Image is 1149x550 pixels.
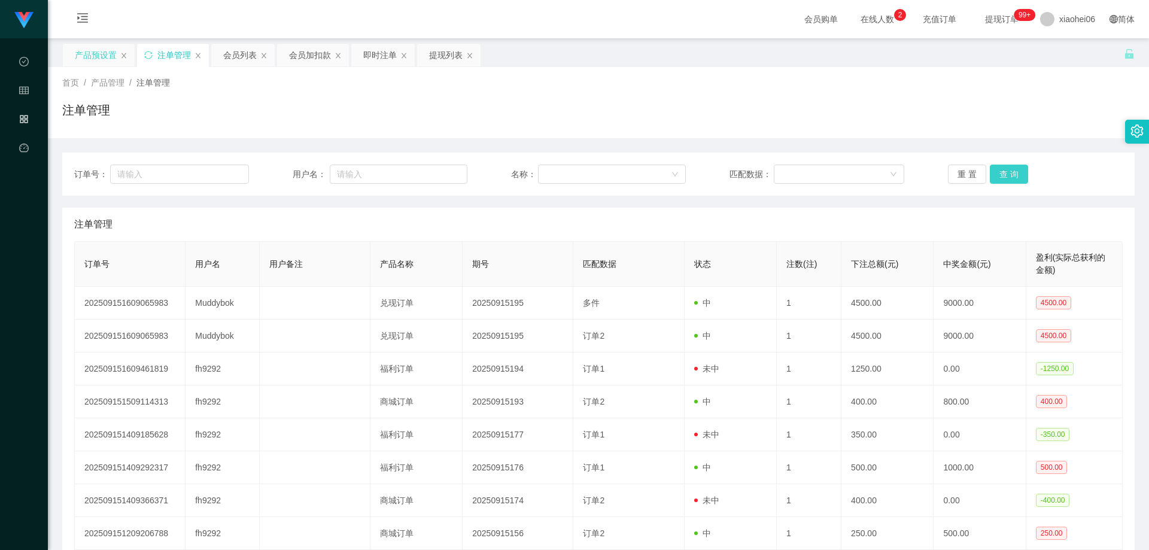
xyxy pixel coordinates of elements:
[511,168,538,181] span: 名称：
[841,451,934,484] td: 500.00
[14,12,34,29] img: logo.9652507e.png
[583,364,604,373] span: 订单1
[370,418,463,451] td: 福利订单
[851,259,898,269] span: 下注总额(元)
[62,78,79,87] span: 首页
[186,385,259,418] td: fh9292
[990,165,1028,184] button: 查 询
[75,320,186,353] td: 202509151609065983
[855,15,900,23] span: 在线人数
[75,451,186,484] td: 202509151409292317
[463,287,573,320] td: 20250915195
[777,517,841,550] td: 1
[380,259,414,269] span: 产品名称
[75,484,186,517] td: 202509151409366371
[777,484,841,517] td: 1
[1014,9,1035,21] sup: 1216
[583,430,604,439] span: 订单1
[370,353,463,385] td: 福利订单
[841,484,934,517] td: 400.00
[463,418,573,451] td: 20250915177
[223,44,257,66] div: 会员列表
[19,115,29,221] span: 产品管理
[472,259,489,269] span: 期号
[841,287,934,320] td: 4500.00
[934,451,1026,484] td: 1000.00
[934,385,1026,418] td: 800.00
[694,463,711,472] span: 中
[694,331,711,341] span: 中
[934,418,1026,451] td: 0.00
[463,451,573,484] td: 20250915176
[129,78,132,87] span: /
[694,528,711,538] span: 中
[934,287,1026,320] td: 9000.00
[1036,253,1106,275] span: 盈利(实际总获利的金额)
[429,44,463,66] div: 提现列表
[91,78,124,87] span: 产品管理
[729,168,774,181] span: 匹配数据：
[120,52,127,59] i: 图标: close
[75,517,186,550] td: 202509151209206788
[19,136,29,257] a: 图标: dashboard平台首页
[74,168,110,181] span: 订单号：
[75,353,186,385] td: 202509151609461819
[1036,395,1068,408] span: 400.00
[186,287,259,320] td: Muddybok
[186,320,259,353] td: Muddybok
[841,517,934,550] td: 250.00
[1036,461,1068,474] span: 500.00
[400,52,408,59] i: 图标: close
[19,51,29,75] i: 图标: check-circle-o
[1036,494,1070,507] span: -400.00
[19,57,29,164] span: 数据中心
[269,259,303,269] span: 用户备注
[841,320,934,353] td: 4500.00
[583,463,604,472] span: 订单1
[370,484,463,517] td: 商城订单
[694,496,719,505] span: 未中
[1124,48,1135,59] i: 图标: unlock
[583,397,604,406] span: 订单2
[157,44,191,66] div: 注单管理
[1036,329,1071,342] span: 4500.00
[370,287,463,320] td: 兑现订单
[463,353,573,385] td: 20250915194
[583,528,604,538] span: 订单2
[75,385,186,418] td: 202509151509114313
[1036,296,1071,309] span: 4500.00
[917,15,962,23] span: 充值订单
[777,353,841,385] td: 1
[694,397,711,406] span: 中
[777,451,841,484] td: 1
[136,78,170,87] span: 注单管理
[19,109,29,133] i: 图标: appstore-o
[583,298,600,308] span: 多件
[62,1,103,39] i: 图标: menu-unfold
[463,517,573,550] td: 20250915156
[934,353,1026,385] td: 0.00
[934,517,1026,550] td: 500.00
[841,418,934,451] td: 350.00
[786,259,817,269] span: 注数(注)
[370,517,463,550] td: 商城订单
[84,78,86,87] span: /
[74,217,113,232] span: 注单管理
[144,51,153,59] i: 图标: sync
[75,287,186,320] td: 202509151609065983
[777,418,841,451] td: 1
[289,44,331,66] div: 会员加扣款
[186,418,259,451] td: fh9292
[466,52,473,59] i: 图标: close
[75,418,186,451] td: 202509151409185628
[370,451,463,484] td: 福利订单
[260,52,268,59] i: 图标: close
[934,320,1026,353] td: 9000.00
[777,385,841,418] td: 1
[898,9,902,21] p: 2
[330,165,467,184] input: 请输入
[948,165,986,184] button: 重 置
[841,353,934,385] td: 1250.00
[1036,362,1074,375] span: -1250.00
[894,9,906,21] sup: 2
